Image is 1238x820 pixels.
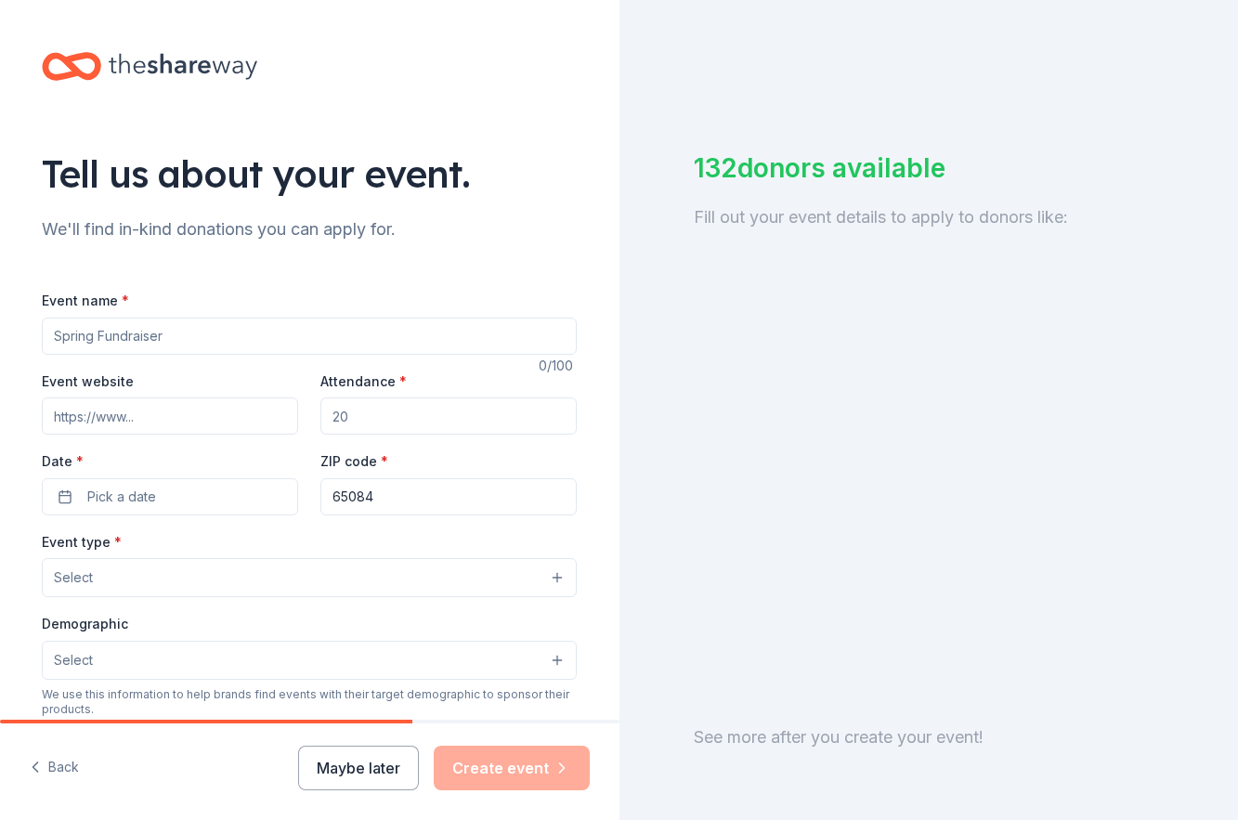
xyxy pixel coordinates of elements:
button: Back [30,748,79,787]
div: We use this information to help brands find events with their target demographic to sponsor their... [42,687,577,717]
label: Demographic [42,615,128,633]
div: 132 donors available [694,149,1165,188]
label: ZIP code [320,452,388,471]
div: Fill out your event details to apply to donors like: [694,202,1165,232]
label: Attendance [320,372,407,391]
span: Pick a date [87,486,156,508]
input: Spring Fundraiser [42,318,577,355]
div: See more after you create your event! [694,722,1165,752]
label: Event name [42,292,129,310]
input: 12345 (U.S. only) [320,478,577,515]
label: Date [42,452,298,471]
button: Select [42,558,577,597]
div: Tell us about your event. [42,148,577,200]
label: Event website [42,372,134,391]
div: We'll find in-kind donations you can apply for. [42,215,577,244]
input: https://www... [42,397,298,435]
div: 0 /100 [539,355,577,377]
input: 20 [320,397,577,435]
button: Maybe later [298,746,419,790]
span: Select [54,649,93,671]
button: Pick a date [42,478,298,515]
span: Select [54,566,93,589]
button: Select [42,641,577,680]
label: Event type [42,533,122,552]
